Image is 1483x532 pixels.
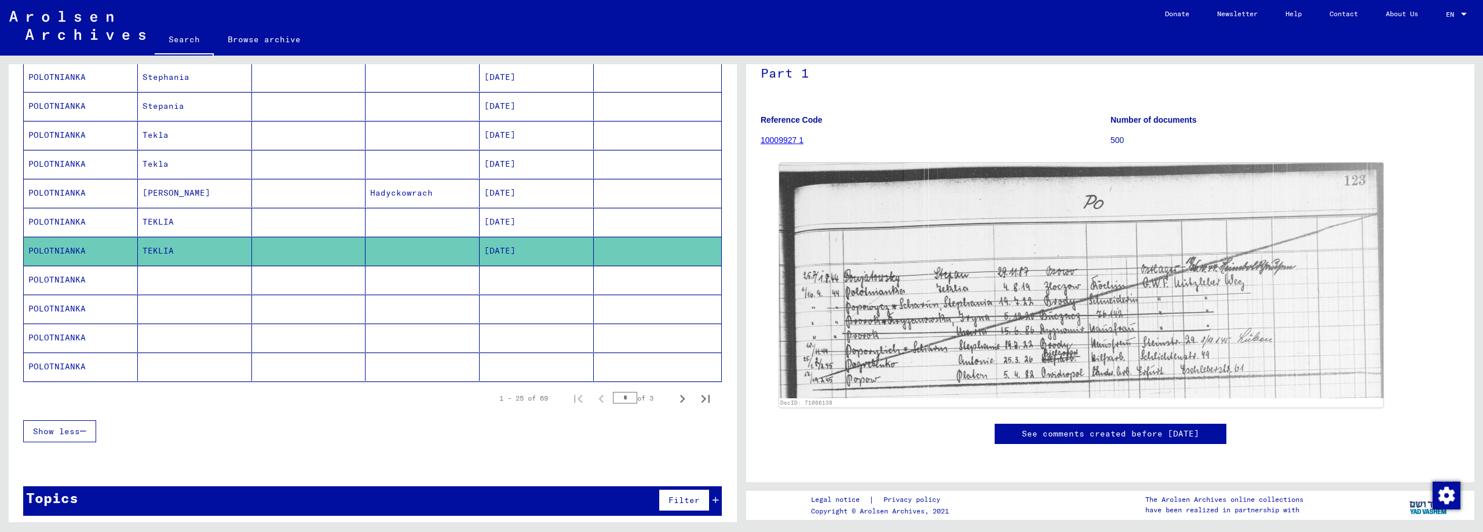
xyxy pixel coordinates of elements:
[811,494,954,506] div: |
[138,92,252,120] mat-cell: Stepania
[23,420,96,442] button: Show less
[24,266,138,294] mat-cell: POLOTNIANKA
[26,487,78,508] div: Topics
[24,295,138,323] mat-cell: POLOTNIANKA
[138,121,252,149] mat-cell: Tekla
[138,237,252,265] mat-cell: TEKLIA
[24,353,138,381] mat-cell: POLOTNIANKA
[24,63,138,91] mat-cell: POLOTNIANKA
[24,324,138,352] mat-cell: POLOTNIANKA
[138,150,252,178] mat-cell: Tekla
[613,392,671,403] div: of 3
[24,121,138,149] mat-cell: POLOTNIANKA
[811,506,954,516] p: Copyright © Arolsen Archives, 2021
[1446,10,1459,19] span: EN
[1145,505,1303,515] p: have been realized in partnership with
[480,179,594,207] mat-cell: [DATE]
[567,387,590,410] button: First page
[780,399,832,406] a: DocID: 71066138
[24,208,138,236] mat-cell: POLOTNIANKA
[1111,115,1197,124] b: Number of documents
[366,179,480,207] mat-cell: Hadyckowrach
[480,208,594,236] mat-cell: [DATE]
[811,494,869,506] a: Legal notice
[779,163,1383,398] img: 001.jpg
[1433,482,1460,509] img: Change consent
[1407,490,1451,519] img: yv_logo.png
[24,237,138,265] mat-cell: POLOTNIANKA
[761,115,823,124] b: Reference Code
[155,25,214,56] a: Search
[1111,134,1460,146] p: 500
[499,393,548,403] div: 1 – 25 of 69
[761,46,1460,97] h1: Part 1
[24,150,138,178] mat-cell: POLOTNIANKA
[138,208,252,236] mat-cell: TEKLIA
[33,426,80,436] span: Show less
[1022,428,1199,440] a: See comments created before [DATE]
[671,387,694,410] button: Next page
[24,92,138,120] mat-cell: POLOTNIANKA
[1145,494,1303,505] p: The Arolsen Archives online collections
[24,179,138,207] mat-cell: POLOTNIANKA
[590,387,613,410] button: Previous page
[480,237,594,265] mat-cell: [DATE]
[138,63,252,91] mat-cell: Stephania
[480,121,594,149] mat-cell: [DATE]
[214,25,315,53] a: Browse archive
[874,494,954,506] a: Privacy policy
[480,150,594,178] mat-cell: [DATE]
[480,92,594,120] mat-cell: [DATE]
[761,135,803,145] a: 10009927 1
[138,179,252,207] mat-cell: [PERSON_NAME]
[669,495,700,505] span: Filter
[9,11,145,40] img: Arolsen_neg.svg
[480,63,594,91] mat-cell: [DATE]
[694,387,717,410] button: Last page
[659,489,710,511] button: Filter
